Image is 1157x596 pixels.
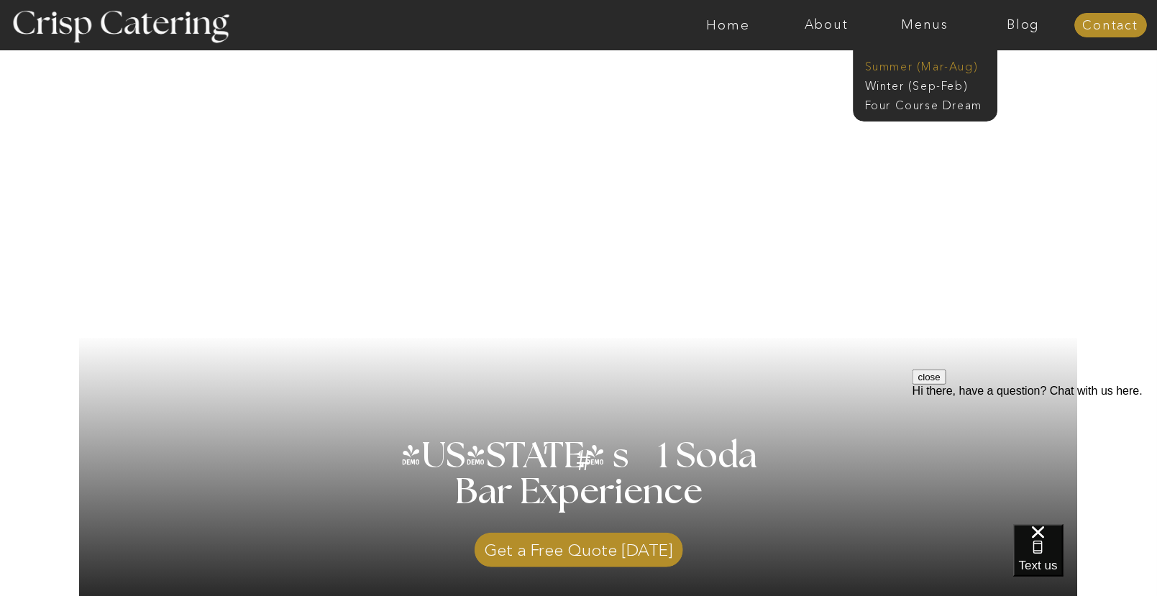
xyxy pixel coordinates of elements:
a: Contact [1074,19,1147,33]
a: Blog [974,18,1073,32]
iframe: podium webchat widget prompt [913,370,1157,542]
a: About [777,18,876,32]
a: Menus [876,18,974,32]
h1: [US_STATE] s 1 Soda Bar Experience [395,439,763,546]
h3: ' [517,439,576,474]
a: Get a Free Quote [DATE] [475,526,683,567]
a: Home [679,18,777,32]
iframe: podium webchat widget bubble [1013,524,1157,596]
a: Four Course Dream [865,97,994,111]
a: Winter (Sep-Feb) [865,78,983,91]
a: Summer (Mar-Aug) [865,58,994,72]
h3: # [545,446,627,488]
